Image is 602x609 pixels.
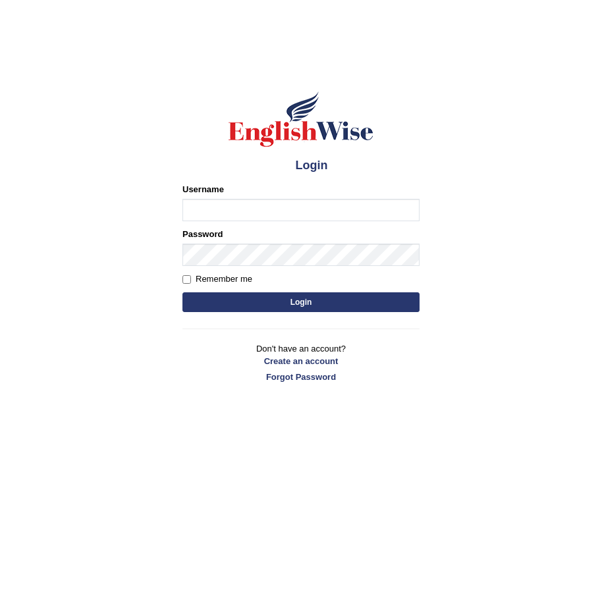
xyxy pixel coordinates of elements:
[182,155,420,176] h4: Login
[182,342,420,383] p: Don't have an account?
[182,183,224,196] label: Username
[182,292,420,312] button: Login
[182,228,223,240] label: Password
[182,275,191,284] input: Remember me
[182,355,420,367] a: Create an account
[182,371,420,383] a: Forgot Password
[226,90,376,149] img: Logo of English Wise sign in for intelligent practice with AI
[182,273,252,286] label: Remember me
